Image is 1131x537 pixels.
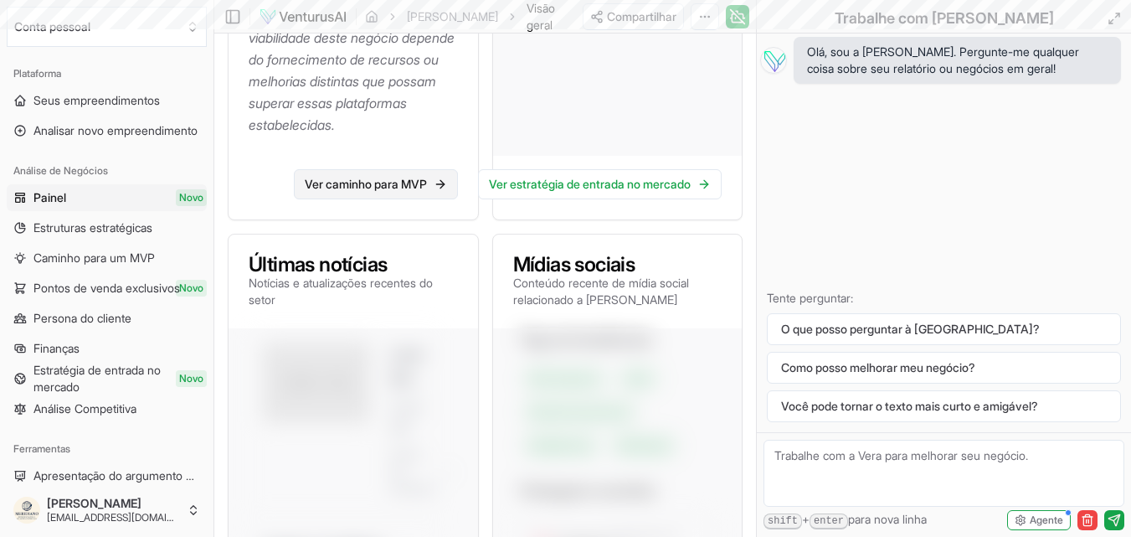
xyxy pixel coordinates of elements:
[513,252,635,276] font: Mídias sociais
[7,462,207,489] a: Apresentação do argumento de venda
[179,281,203,294] font: Novo
[33,341,80,355] font: Finanças
[33,190,66,204] font: Painel
[1030,514,1063,526] font: Agente
[249,252,387,276] font: Últimas notícias
[7,214,207,241] a: Estruturas estratégicas
[763,514,802,529] kbd: shift
[781,322,1040,336] font: O que posso perguntar à [GEOGRAPHIC_DATA]?
[7,335,207,362] a: Finanças
[767,291,853,305] font: Tente perguntar:
[7,87,207,114] a: Seus empreendimentos
[781,360,975,374] font: Como posso melhorar meu negócio?
[478,169,722,199] a: Ver estratégia de entrada no mercado
[760,47,787,74] img: Vera
[7,395,207,422] a: Análise Competitiva
[33,93,160,107] font: Seus empreendimentos
[7,275,207,302] a: Pontos de venda exclusivosNovo
[810,514,848,529] kbd: enter
[33,250,155,265] font: Caminho para um MVP
[802,512,810,526] font: +
[249,276,433,307] font: Notícias e atualizações recentes do setor
[305,177,427,191] font: Ver caminho para MVP
[13,497,40,524] img: ACg8ocJHi1fazoTY3ISHqTO3k0u5ZzMy-rO_IFS6YjYBtVhHUifkyfI=s96-c
[33,401,136,416] font: Análise Competitiva
[586,292,677,307] font: [PERSON_NAME]
[513,276,689,307] font: Conteúdo recente de mídia social relacionado a
[33,468,234,483] font: Apresentação do argumento de venda
[33,281,180,295] font: Pontos de venda exclusivos
[33,311,131,325] font: Persona do cliente
[33,220,152,235] font: Estruturas estratégicas
[848,512,927,526] font: para nova linha
[13,164,108,177] font: Análise de Negócios
[7,365,207,392] a: Estratégia de entrada no mercadoNovo
[781,399,1038,413] font: Você pode tornar o texto mais curto e amigável?
[527,1,555,32] font: Visão geral
[807,44,1079,75] font: Olá, sou a [PERSON_NAME]. Pergunte-me qualquer coisa sobre seu relatório ou negócios em geral!
[13,442,70,455] font: Ferramentas
[7,245,207,271] a: Caminho para um MVP
[7,184,207,211] a: PainelNovo
[767,352,1121,384] button: Como posso melhorar meu negócio?
[767,390,1121,422] button: Você pode tornar o texto mais curto e amigável?
[33,123,198,137] font: Analisar novo empreendimento
[47,511,210,524] font: [EMAIL_ADDRESS][DOMAIN_NAME]
[179,372,203,385] font: Novo
[7,490,207,530] button: [PERSON_NAME][EMAIL_ADDRESS][DOMAIN_NAME]
[179,191,203,204] font: Novo
[767,313,1121,345] button: O que posso perguntar à [GEOGRAPHIC_DATA]?
[294,169,458,199] a: Ver caminho para MVP
[489,177,691,191] font: Ver estratégia de entrada no mercado
[13,67,61,80] font: Plataforma
[1007,510,1071,530] button: Agente
[7,117,207,144] a: Analisar novo empreendimento
[7,305,207,332] a: Persona do cliente
[47,496,141,510] font: [PERSON_NAME]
